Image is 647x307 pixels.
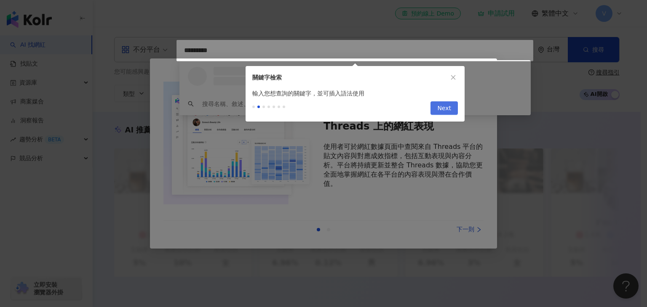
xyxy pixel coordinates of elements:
span: Next [437,102,451,115]
div: 關鍵字檢索 [252,73,449,82]
span: close [450,74,456,80]
div: 輸入您想查詢的關鍵字，並可插入語法使用 [246,89,465,98]
button: close [449,73,458,82]
button: Next [430,101,458,115]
